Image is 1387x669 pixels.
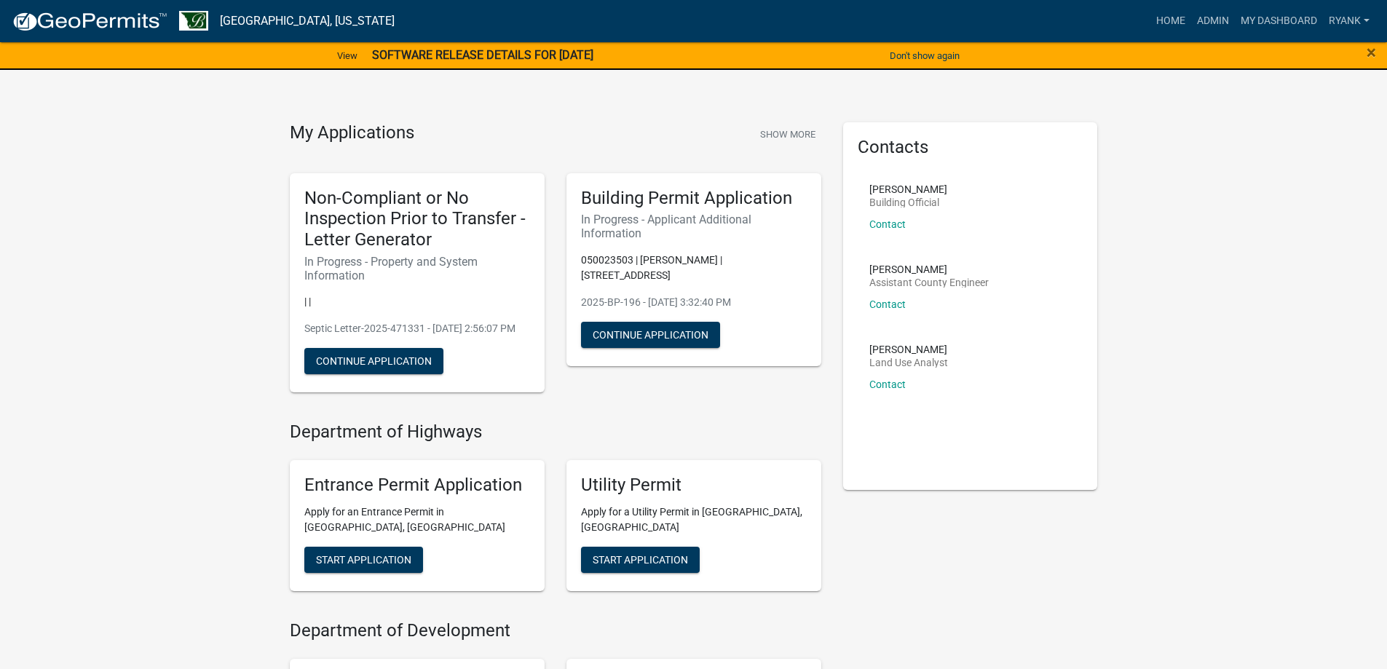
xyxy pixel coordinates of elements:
[869,277,989,288] p: Assistant County Engineer
[290,421,821,443] h4: Department of Highways
[179,11,208,31] img: Benton County, Minnesota
[869,344,948,355] p: [PERSON_NAME]
[581,213,807,240] h6: In Progress - Applicant Additional Information
[581,188,807,209] h5: Building Permit Application
[220,9,395,33] a: [GEOGRAPHIC_DATA], [US_STATE]
[869,357,948,368] p: Land Use Analyst
[858,137,1083,158] h5: Contacts
[304,547,423,573] button: Start Application
[869,197,947,207] p: Building Official
[1367,42,1376,63] span: ×
[1367,44,1376,61] button: Close
[581,547,700,573] button: Start Application
[869,264,989,274] p: [PERSON_NAME]
[290,620,821,641] h4: Department of Development
[581,322,720,348] button: Continue Application
[304,504,530,535] p: Apply for an Entrance Permit in [GEOGRAPHIC_DATA], [GEOGRAPHIC_DATA]
[593,553,688,565] span: Start Application
[754,122,821,146] button: Show More
[869,184,947,194] p: [PERSON_NAME]
[1235,7,1323,35] a: My Dashboard
[304,348,443,374] button: Continue Application
[581,475,807,496] h5: Utility Permit
[581,295,807,310] p: 2025-BP-196 - [DATE] 3:32:40 PM
[331,44,363,68] a: View
[1150,7,1191,35] a: Home
[290,122,414,144] h4: My Applications
[304,255,530,282] h6: In Progress - Property and System Information
[304,188,530,250] h5: Non-Compliant or No Inspection Prior to Transfer - Letter Generator
[316,553,411,565] span: Start Application
[1323,7,1375,35] a: RyanK
[372,48,593,62] strong: SOFTWARE RELEASE DETAILS FOR [DATE]
[581,253,807,283] p: 050023503 | [PERSON_NAME] | [STREET_ADDRESS]
[869,218,906,230] a: Contact
[884,44,965,68] button: Don't show again
[304,321,530,336] p: Septic Letter-2025-471331 - [DATE] 2:56:07 PM
[869,379,906,390] a: Contact
[1191,7,1235,35] a: Admin
[304,475,530,496] h5: Entrance Permit Application
[304,294,530,309] p: | |
[869,298,906,310] a: Contact
[581,504,807,535] p: Apply for a Utility Permit in [GEOGRAPHIC_DATA], [GEOGRAPHIC_DATA]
